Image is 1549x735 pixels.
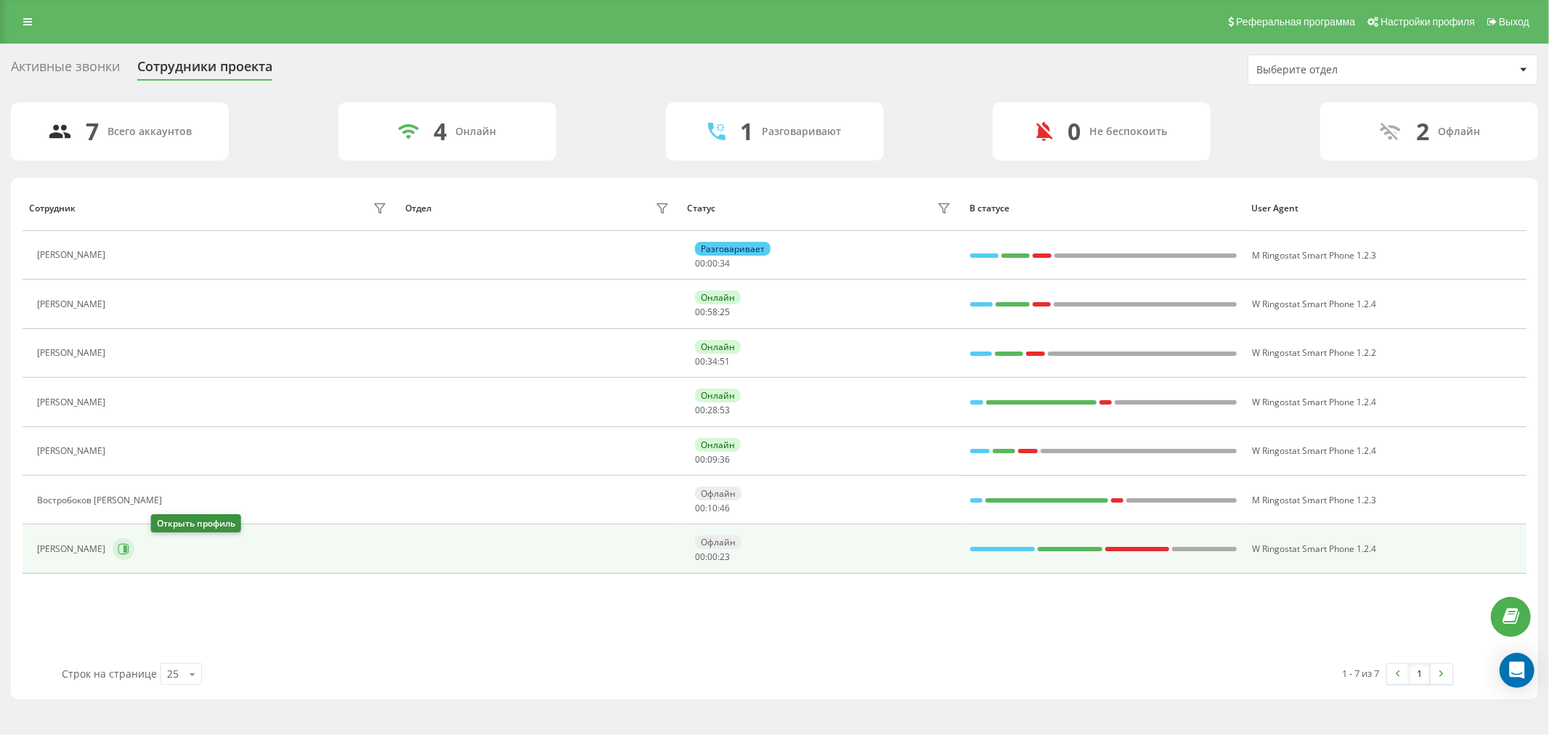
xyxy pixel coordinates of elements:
[695,340,741,354] div: Онлайн
[707,453,717,466] span: 09
[695,405,730,415] div: : :
[762,126,841,138] div: Разговаривают
[1256,64,1430,76] div: Выберите отдел
[707,306,717,318] span: 58
[695,453,705,466] span: 00
[37,348,109,358] div: [PERSON_NAME]
[37,250,109,260] div: [PERSON_NAME]
[695,404,705,416] span: 00
[1253,298,1377,310] span: W Ringostat Smart Phone 1.2.4
[1343,666,1380,681] div: 1 - 7 из 7
[37,544,109,554] div: [PERSON_NAME]
[695,487,741,500] div: Офлайн
[695,438,741,452] div: Онлайн
[720,257,730,269] span: 34
[695,535,741,549] div: Офлайн
[695,552,730,562] div: : :
[62,667,157,681] span: Строк на странице
[37,397,109,407] div: [PERSON_NAME]
[1253,444,1377,457] span: W Ringostat Smart Phone 1.2.4
[740,118,753,145] div: 1
[455,126,496,138] div: Онлайн
[1409,664,1431,684] a: 1
[1251,203,1519,214] div: User Agent
[720,453,730,466] span: 36
[1253,494,1377,506] span: M Ringostat Smart Phone 1.2.3
[37,446,109,456] div: [PERSON_NAME]
[695,389,741,402] div: Онлайн
[29,203,76,214] div: Сотрудник
[695,257,705,269] span: 00
[687,203,715,214] div: Статус
[37,299,109,309] div: [PERSON_NAME]
[695,503,730,513] div: : :
[37,495,166,505] div: Востробоков [PERSON_NAME]
[720,404,730,416] span: 53
[1253,396,1377,408] span: W Ringostat Smart Phone 1.2.4
[695,306,705,318] span: 00
[1236,16,1355,28] span: Реферальная программа
[720,502,730,514] span: 46
[1381,16,1475,28] span: Настройки профиля
[707,257,717,269] span: 00
[1499,16,1529,28] span: Выход
[167,667,179,681] div: 25
[151,514,241,532] div: Открыть профиль
[695,242,771,256] div: Разговаривает
[434,118,447,145] div: 4
[720,355,730,367] span: 51
[1068,118,1081,145] div: 0
[137,59,272,81] div: Сотрудники проекта
[969,203,1237,214] div: В статусе
[720,306,730,318] span: 25
[1417,118,1430,145] div: 2
[695,259,730,269] div: : :
[108,126,192,138] div: Всего аккаунтов
[1253,543,1377,555] span: W Ringostat Smart Phone 1.2.4
[1253,346,1377,359] span: W Ringostat Smart Phone 1.2.2
[695,455,730,465] div: : :
[11,59,120,81] div: Активные звонки
[695,551,705,563] span: 00
[1089,126,1167,138] div: Не беспокоить
[695,355,705,367] span: 00
[695,357,730,367] div: : :
[707,551,717,563] span: 00
[707,502,717,514] span: 10
[720,551,730,563] span: 23
[695,307,730,317] div: : :
[405,203,431,214] div: Отдел
[695,291,741,304] div: Онлайн
[1500,653,1534,688] div: Open Intercom Messenger
[707,404,717,416] span: 28
[1439,126,1481,138] div: Офлайн
[707,355,717,367] span: 34
[695,502,705,514] span: 00
[86,118,99,145] div: 7
[1253,249,1377,261] span: M Ringostat Smart Phone 1.2.3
